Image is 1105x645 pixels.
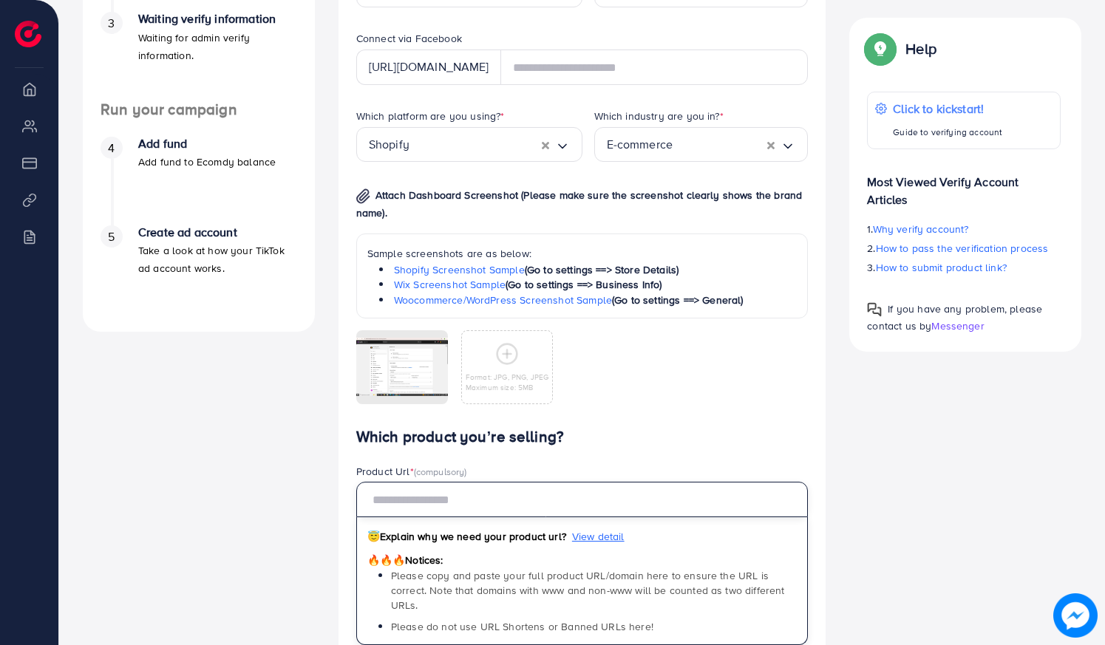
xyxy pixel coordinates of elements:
p: Add fund to Ecomdy balance [138,153,276,171]
span: Messenger [931,318,984,333]
button: Clear Selected [767,136,775,153]
p: 3. [867,259,1061,276]
h4: Create ad account [138,225,297,239]
span: How to pass the verification process [876,241,1049,256]
p: Maximum size: 5MB [466,382,549,392]
div: [URL][DOMAIN_NAME] [356,50,501,85]
div: Search for option [594,127,809,162]
label: Connect via Facebook [356,31,462,46]
label: Which industry are you in? [594,109,724,123]
button: Clear Selected [542,136,549,153]
span: 3 [108,15,115,32]
span: (Go to settings ==> Business Info) [506,277,662,292]
p: Take a look at how your TikTok ad account works. [138,242,297,277]
span: How to submit product link? [876,260,1007,275]
li: Create ad account [83,225,315,314]
a: Woocommerce/WordPress Screenshot Sample [394,293,612,307]
span: 5 [108,228,115,245]
span: Please copy and paste your full product URL/domain here to ensure the URL is correct. Note that d... [391,568,785,613]
li: Waiting verify information [83,12,315,100]
span: 🔥🔥🔥 [367,553,405,567]
label: Product Url [356,464,467,479]
span: Shopify [369,133,409,156]
img: image [1053,593,1098,638]
span: If you have any problem, please contact us by [867,301,1042,333]
img: img [356,188,370,204]
p: Click to kickstart! [893,100,1002,117]
h4: Which product you’re selling? [356,428,809,446]
span: Attach Dashboard Screenshot (Please make sure the screenshot clearly shows the brand name). [356,188,802,220]
span: Explain why we need your product url? [367,529,566,544]
img: img uploaded [356,338,448,396]
label: Which platform are you using? [356,109,505,123]
p: Sample screenshots are as below: [367,245,798,262]
p: 1. [867,220,1061,238]
p: 2. [867,239,1061,257]
p: Waiting for admin verify information. [138,29,297,64]
span: (Go to settings ==> General) [612,293,743,307]
span: (compulsory) [414,465,467,478]
img: Popup guide [867,302,882,317]
span: 😇 [367,529,380,544]
p: Help [905,40,936,58]
input: Search for option [409,133,542,156]
p: Format: JPG, PNG, JPEG [466,372,549,382]
input: Search for option [673,133,767,156]
div: Search for option [356,127,582,162]
span: 4 [108,140,115,157]
img: Popup guide [867,35,894,62]
a: Shopify Screenshot Sample [394,262,525,277]
h4: Waiting verify information [138,12,297,26]
span: Notices: [367,553,443,567]
span: View detail [572,529,625,544]
a: Wix Screenshot Sample [394,277,506,292]
img: logo [15,21,41,47]
p: Guide to verifying account [893,123,1002,141]
span: Please do not use URL Shortens or Banned URLs here! [391,619,653,634]
h4: Add fund [138,137,276,151]
p: Most Viewed Verify Account Articles [867,161,1061,208]
span: Why verify account? [873,222,969,236]
li: Add fund [83,137,315,225]
span: E-commerce [607,133,673,156]
span: (Go to settings ==> Store Details) [525,262,679,277]
h4: Run your campaign [83,100,315,119]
